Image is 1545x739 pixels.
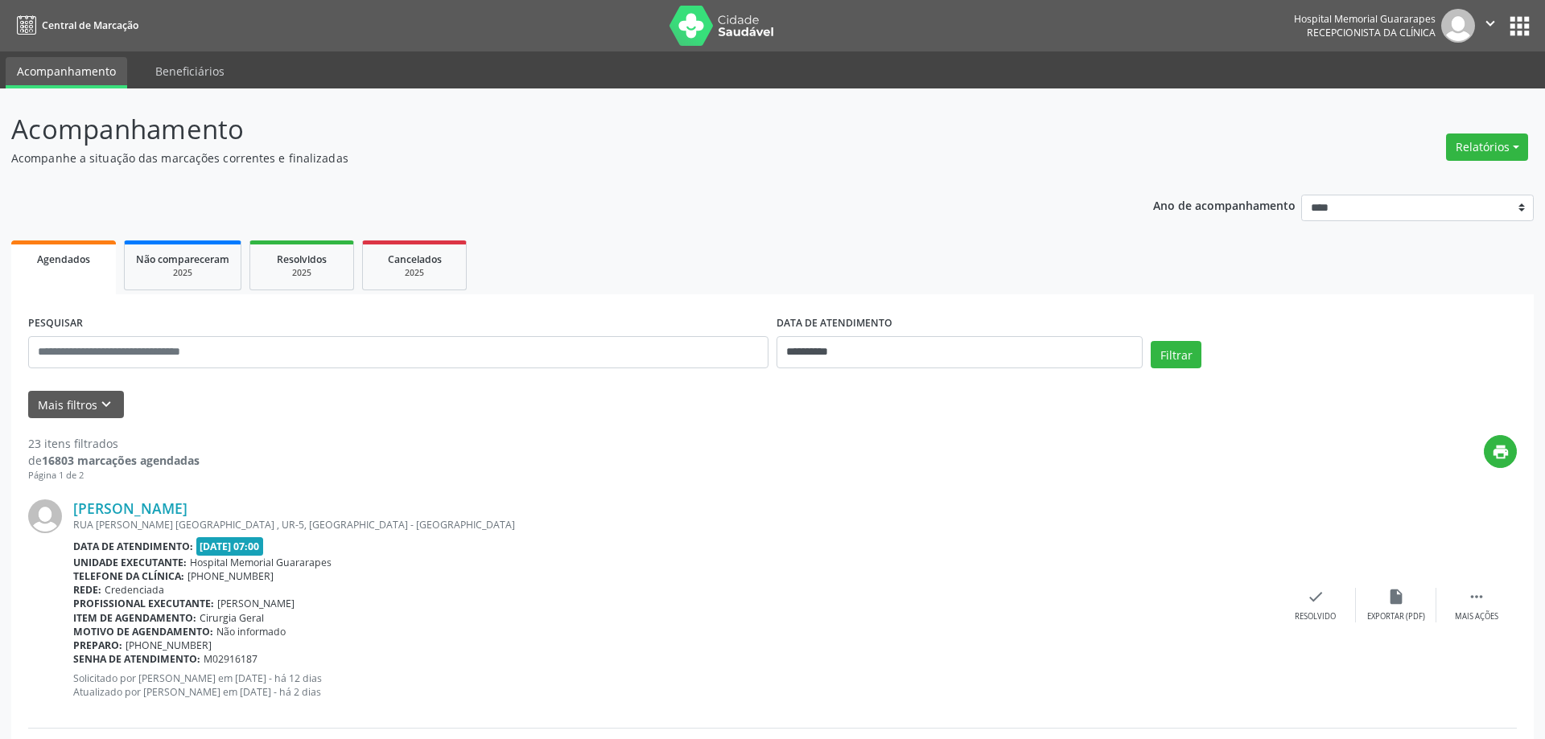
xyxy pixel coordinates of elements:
b: Telefone da clínica: [73,569,184,583]
b: Profissional executante: [73,597,214,610]
i: keyboard_arrow_down [97,396,115,413]
button: Relatórios [1446,133,1528,161]
b: Data de atendimento: [73,540,193,553]
i: print [1492,443,1510,461]
a: Beneficiários [144,57,236,85]
img: img [28,499,62,533]
span: Cirurgia Geral [200,611,264,625]
div: 2025 [262,267,342,279]
div: Hospital Memorial Guararapes [1294,12,1436,26]
div: Mais ações [1455,611,1498,622]
i:  [1468,588,1485,606]
b: Preparo: [73,638,122,652]
button: apps [1506,12,1534,40]
a: Central de Marcação [11,12,138,39]
i: check [1307,588,1325,606]
div: 2025 [374,267,455,279]
b: Senha de atendimento: [73,652,200,666]
b: Unidade executante: [73,556,187,569]
b: Motivo de agendamento: [73,625,213,638]
button:  [1475,9,1506,43]
div: Resolvido [1295,611,1336,622]
span: Cancelados [388,252,442,266]
div: 2025 [136,267,229,279]
div: Exportar (PDF) [1367,611,1425,622]
span: [PERSON_NAME] [217,597,295,610]
span: Recepcionista da clínica [1307,26,1436,39]
button: print [1484,435,1517,468]
a: [PERSON_NAME] [73,499,187,517]
span: Resolvidos [277,252,327,266]
div: 23 itens filtrados [28,435,200,452]
span: Agendados [37,252,90,266]
span: [DATE] 07:00 [196,537,264,556]
b: Rede: [73,583,101,597]
i:  [1481,14,1499,32]
span: [PHONE_NUMBER] [126,638,212,652]
p: Solicitado por [PERSON_NAME] em [DATE] - há 12 dias Atualizado por [PERSON_NAME] em [DATE] - há 2... [73,671,1275,699]
span: Hospital Memorial Guararapes [190,556,332,569]
strong: 16803 marcações agendadas [42,453,200,468]
b: Item de agendamento: [73,611,196,625]
span: Não compareceram [136,252,229,266]
span: M02916187 [204,652,257,666]
div: RUA [PERSON_NAME] [GEOGRAPHIC_DATA] , UR-5, [GEOGRAPHIC_DATA] - [GEOGRAPHIC_DATA] [73,518,1275,532]
i: insert_drive_file [1387,588,1405,606]
p: Acompanhamento [11,109,1077,150]
a: Acompanhamento [6,57,127,88]
div: Página 1 de 2 [28,469,200,482]
label: PESQUISAR [28,311,83,336]
span: Não informado [216,625,286,638]
div: de [28,452,200,469]
span: Central de Marcação [42,18,138,32]
p: Acompanhe a situação das marcações correntes e finalizadas [11,150,1077,166]
img: img [1441,9,1475,43]
p: Ano de acompanhamento [1153,195,1296,215]
span: [PHONE_NUMBER] [187,569,274,583]
span: Credenciada [105,583,164,597]
button: Mais filtroskeyboard_arrow_down [28,391,124,419]
label: DATA DE ATENDIMENTO [777,311,892,336]
button: Filtrar [1151,341,1201,368]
